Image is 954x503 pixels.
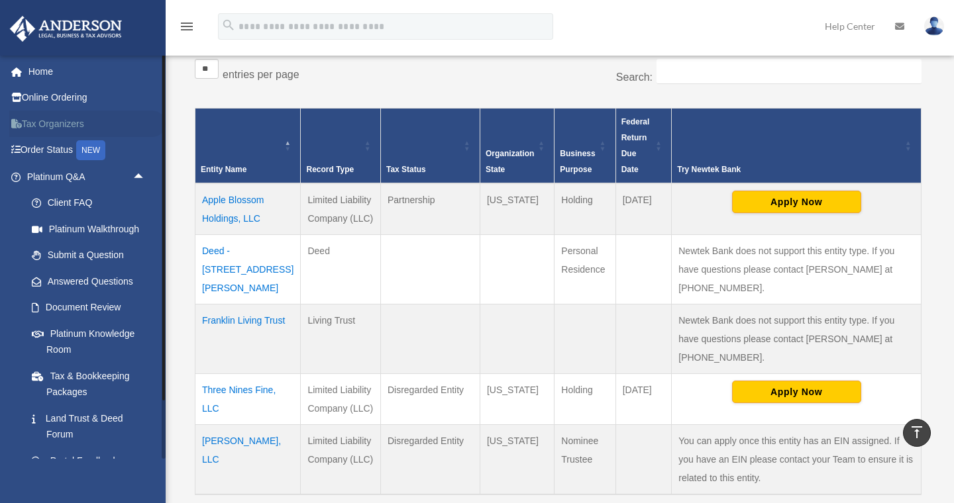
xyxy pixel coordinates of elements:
[480,424,554,494] td: [US_STATE]
[555,108,615,183] th: Business Purpose: Activate to sort
[380,373,480,424] td: Disregarded Entity
[380,424,480,494] td: Disregarded Entity
[6,16,126,42] img: Anderson Advisors Platinum Portal
[555,373,615,424] td: Holding
[19,268,166,295] a: Answered Questions
[195,183,301,235] td: Apple Blossom Holdings, LLC
[179,23,195,34] a: menu
[19,320,166,363] a: Platinum Knowledge Room
[306,165,354,174] span: Record Type
[301,234,380,304] td: Deed
[480,183,554,235] td: [US_STATE]
[560,149,595,174] span: Business Purpose
[486,149,534,174] span: Organization State
[732,191,861,213] button: Apply Now
[301,304,380,373] td: Living Trust
[672,304,922,373] td: Newtek Bank does not support this entity type. If you have questions please contact [PERSON_NAME]...
[672,108,922,183] th: Try Newtek Bank : Activate to sort
[903,419,931,447] a: vertical_align_top
[301,108,380,183] th: Record Type: Activate to sort
[9,85,166,111] a: Online Ordering
[9,137,166,164] a: Order StatusNEW
[19,190,166,216] a: Client FAQ
[195,304,301,373] td: Franklin Living Trust
[19,363,166,405] a: Tax & Bookkeeping Packages
[380,183,480,235] td: Partnership
[621,117,650,174] span: Federal Return Due Date
[555,234,615,304] td: Personal Residence
[380,108,480,183] th: Tax Status: Activate to sort
[19,295,166,321] a: Document Review
[9,163,166,190] a: Platinum Q&Aarrow_drop_up
[672,424,922,494] td: You can apply once this entity has an EIN assigned. If you have an EIN please contact your Team t...
[195,424,301,494] td: [PERSON_NAME], LLC
[301,373,380,424] td: Limited Liability Company (LLC)
[909,424,925,440] i: vertical_align_top
[386,165,426,174] span: Tax Status
[19,447,166,474] a: Portal Feedback
[615,108,672,183] th: Federal Return Due Date: Activate to sort
[677,161,901,177] div: Try Newtek Bank
[195,234,301,304] td: Deed - [STREET_ADDRESS][PERSON_NAME]
[9,58,166,85] a: Home
[76,140,105,160] div: NEW
[132,163,159,191] span: arrow_drop_up
[615,183,672,235] td: [DATE]
[9,111,166,137] a: Tax Organizers
[480,108,554,183] th: Organization State: Activate to sort
[221,18,236,32] i: search
[201,165,246,174] span: Entity Name
[19,242,166,269] a: Submit a Question
[19,405,166,447] a: Land Trust & Deed Forum
[616,71,653,83] label: Search:
[732,381,861,403] button: Apply Now
[480,373,554,424] td: [US_STATE]
[555,424,615,494] td: Nominee Trustee
[223,69,299,80] label: entries per page
[924,17,944,36] img: User Pic
[195,373,301,424] td: Three Nines Fine, LLC
[195,108,301,183] th: Entity Name: Activate to invert sorting
[301,183,380,235] td: Limited Liability Company (LLC)
[301,424,380,494] td: Limited Liability Company (LLC)
[615,373,672,424] td: [DATE]
[179,19,195,34] i: menu
[555,183,615,235] td: Holding
[19,216,166,242] a: Platinum Walkthrough
[672,234,922,304] td: Newtek Bank does not support this entity type. If you have questions please contact [PERSON_NAME]...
